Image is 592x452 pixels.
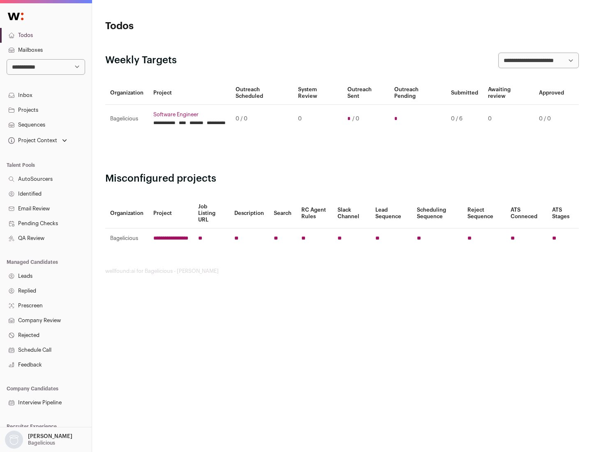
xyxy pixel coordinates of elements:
span: / 0 [352,115,359,122]
th: Project [148,81,231,105]
th: Approved [534,81,569,105]
td: 0 [483,105,534,133]
h2: Misconfigured projects [105,172,579,185]
button: Open dropdown [3,431,74,449]
th: RC Agent Rules [296,198,332,228]
td: Bagelicious [105,228,148,249]
th: Lead Sequence [370,198,412,228]
a: Software Engineer [153,111,226,118]
p: [PERSON_NAME] [28,433,72,440]
th: Organization [105,81,148,105]
th: Scheduling Sequence [412,198,462,228]
div: Project Context [7,137,57,144]
th: Outreach Scheduled [231,81,293,105]
td: 0 / 6 [446,105,483,133]
td: 0 / 0 [534,105,569,133]
th: Reject Sequence [462,198,506,228]
p: Bagelicious [28,440,55,446]
th: Outreach Pending [389,81,446,105]
img: nopic.png [5,431,23,449]
th: ATS Conneced [506,198,547,228]
th: Search [269,198,296,228]
th: Submitted [446,81,483,105]
img: Wellfound [3,8,28,25]
td: 0 / 0 [231,105,293,133]
td: 0 [293,105,342,133]
footer: wellfound:ai for Bagelicious - [PERSON_NAME] [105,268,579,274]
td: Bagelicious [105,105,148,133]
button: Open dropdown [7,135,69,146]
th: Slack Channel [333,198,370,228]
th: Awaiting review [483,81,534,105]
th: System Review [293,81,342,105]
th: Description [229,198,269,228]
th: Job Listing URL [193,198,229,228]
h1: Todos [105,20,263,33]
th: Project [148,198,193,228]
h2: Weekly Targets [105,54,177,67]
th: Organization [105,198,148,228]
th: Outreach Sent [342,81,390,105]
th: ATS Stages [547,198,579,228]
